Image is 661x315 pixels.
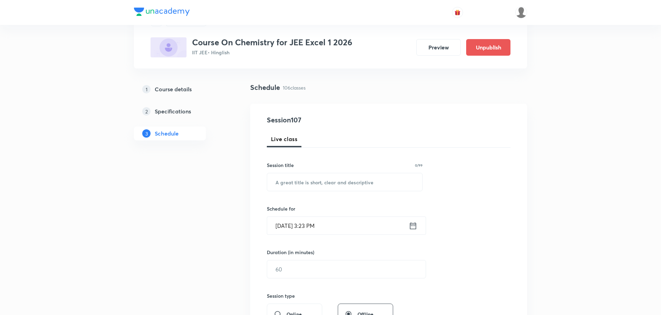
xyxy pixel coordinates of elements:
[452,7,463,18] button: avatar
[142,129,151,138] p: 3
[267,249,314,256] h6: Duration (in minutes)
[416,39,461,56] button: Preview
[267,292,295,299] h6: Session type
[271,135,297,143] span: Live class
[151,37,187,57] img: EE6FBE53-E6F4-47FC-AD67-48FF9E38F9D4_plus.png
[267,173,422,191] input: A great title is short, clear and descriptive
[250,82,280,93] h4: Schedule
[192,49,352,56] p: IIT JEE • Hinglish
[134,8,190,18] a: Company Logo
[155,107,191,115] h5: Specifications
[134,8,190,16] img: Company Logo
[142,85,151,93] p: 1
[155,129,179,138] h5: Schedule
[267,115,393,125] h4: Session 107
[134,82,228,96] a: 1Course details
[466,39,510,56] button: Unpublish
[454,9,461,16] img: avatar
[267,260,426,278] input: 60
[155,85,192,93] h5: Course details
[415,164,423,167] p: 0/99
[134,104,228,118] a: 2Specifications
[267,161,294,169] h6: Session title
[283,84,306,91] p: 106 classes
[192,37,352,47] h3: Course On Chemistry for JEE Excel 1 2026
[515,7,527,18] img: Vivek Patil
[142,107,151,115] p: 2
[267,205,423,212] h6: Schedule for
